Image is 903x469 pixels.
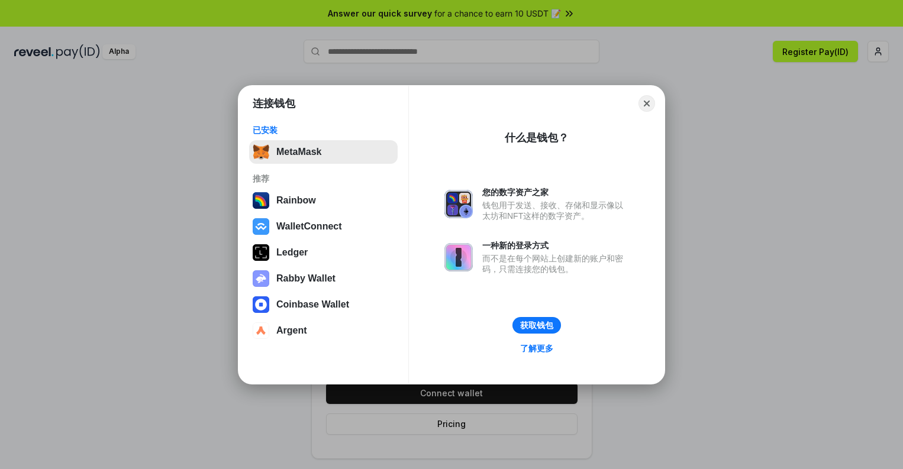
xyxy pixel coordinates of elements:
div: Ledger [276,247,308,258]
img: svg+xml,%3Csvg%20xmlns%3D%22http%3A%2F%2Fwww.w3.org%2F2000%2Fsvg%22%20fill%3D%22none%22%20viewBox... [444,243,473,271]
button: Close [638,95,655,112]
button: WalletConnect [249,215,398,238]
div: WalletConnect [276,221,342,232]
button: MetaMask [249,140,398,164]
img: svg+xml,%3Csvg%20width%3D%2228%22%20height%3D%2228%22%20viewBox%3D%220%200%2028%2028%22%20fill%3D... [253,218,269,235]
div: 钱包用于发送、接收、存储和显示像以太坊和NFT这样的数字资产。 [482,200,629,221]
div: MetaMask [276,147,321,157]
img: svg+xml,%3Csvg%20width%3D%2228%22%20height%3D%2228%22%20viewBox%3D%220%200%2028%2028%22%20fill%3D... [253,322,269,339]
img: svg+xml,%3Csvg%20xmlns%3D%22http%3A%2F%2Fwww.w3.org%2F2000%2Fsvg%22%20width%3D%2228%22%20height%3... [253,244,269,261]
button: Argent [249,319,398,342]
div: Rainbow [276,195,316,206]
button: Rabby Wallet [249,267,398,290]
div: 一种新的登录方式 [482,240,629,251]
div: 什么是钱包？ [505,131,569,145]
img: svg+xml,%3Csvg%20xmlns%3D%22http%3A%2F%2Fwww.w3.org%2F2000%2Fsvg%22%20fill%3D%22none%22%20viewBox... [444,190,473,218]
button: Rainbow [249,189,398,212]
div: 已安装 [253,125,394,135]
div: Coinbase Wallet [276,299,349,310]
div: 而不是在每个网站上创建新的账户和密码，只需连接您的钱包。 [482,253,629,274]
div: 推荐 [253,173,394,184]
div: 了解更多 [520,343,553,354]
img: svg+xml,%3Csvg%20width%3D%2228%22%20height%3D%2228%22%20viewBox%3D%220%200%2028%2028%22%20fill%3D... [253,296,269,313]
img: svg+xml,%3Csvg%20xmlns%3D%22http%3A%2F%2Fwww.w3.org%2F2000%2Fsvg%22%20fill%3D%22none%22%20viewBox... [253,270,269,287]
div: 您的数字资产之家 [482,187,629,198]
h1: 连接钱包 [253,96,295,111]
button: Coinbase Wallet [249,293,398,316]
button: Ledger [249,241,398,264]
div: 获取钱包 [520,320,553,331]
div: Rabby Wallet [276,273,336,284]
div: Argent [276,325,307,336]
img: svg+xml,%3Csvg%20width%3D%22120%22%20height%3D%22120%22%20viewBox%3D%220%200%20120%20120%22%20fil... [253,192,269,209]
a: 了解更多 [513,341,560,356]
img: svg+xml,%3Csvg%20fill%3D%22none%22%20height%3D%2233%22%20viewBox%3D%220%200%2035%2033%22%20width%... [253,144,269,160]
button: 获取钱包 [512,317,561,334]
